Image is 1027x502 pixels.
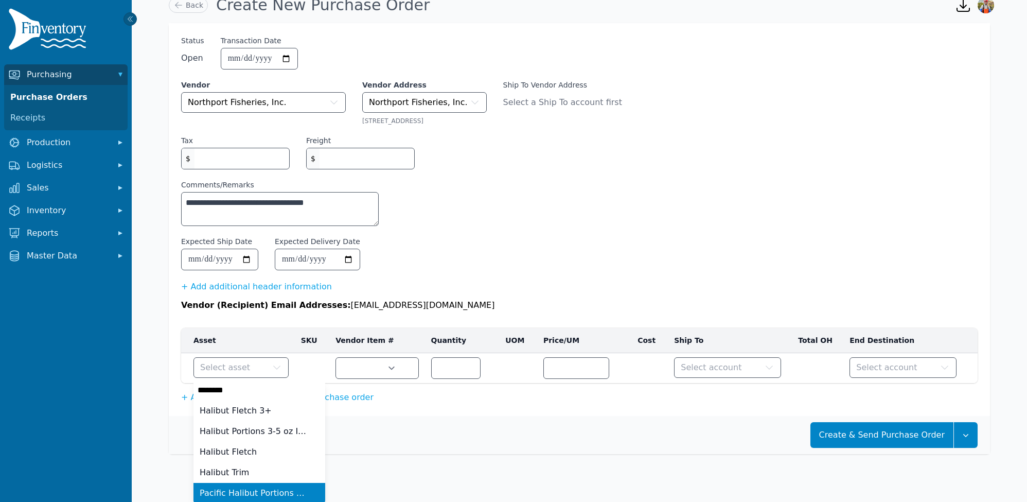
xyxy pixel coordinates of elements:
th: End Destination [843,328,963,353]
label: Tax [181,135,193,146]
label: Transaction Date [221,36,281,46]
img: Finventory [8,8,91,54]
span: Select asset [200,361,250,374]
span: [EMAIL_ADDRESS][DOMAIN_NAME] [351,300,495,310]
span: Status [181,36,204,46]
label: Expected Delivery Date [275,236,360,247]
th: Vendor Item # [329,328,424,353]
th: Quantity [425,328,500,353]
button: Northport Fisheries, Inc. [181,92,346,113]
button: Create & Send Purchase Order [810,422,953,448]
a: Purchase Orders [6,87,126,108]
button: Sales [4,178,128,198]
span: Vendor (Recipient) Email Addresses: [181,300,351,310]
label: Freight [306,135,331,146]
span: Northport Fisheries, Inc. [369,96,468,109]
button: + Add another line item to this purchase order [181,391,374,404]
span: $ [307,148,320,169]
span: Select account [681,361,741,374]
label: Comments/Remarks [181,180,379,190]
th: Asset [181,328,295,353]
span: Master Data [27,250,109,262]
button: Select account [849,357,957,378]
th: Total OH [787,328,843,353]
span: Select a Ship To account first [503,96,635,109]
div: [STREET_ADDRESS] [362,117,487,125]
th: SKU [295,328,330,353]
button: Select asset [193,357,289,378]
button: + Add additional header information [181,281,332,293]
span: Select account [856,361,917,374]
button: Master Data [4,246,128,266]
th: UOM [499,328,537,353]
button: Logistics [4,155,128,176]
label: Vendor [181,80,346,90]
span: Production [27,136,109,149]
th: Cost [631,328,668,353]
span: Inventory [27,204,109,217]
span: Logistics [27,159,109,171]
a: Receipts [6,108,126,128]
button: Select account [674,357,781,378]
th: Price/UM [537,328,631,353]
span: Sales [27,182,109,194]
button: Production [4,132,128,153]
button: Inventory [4,200,128,221]
span: Reports [27,227,109,239]
input: Select asset [193,380,325,401]
button: Reports [4,223,128,244]
label: Vendor Address [362,80,487,90]
span: Northport Fisheries, Inc. [188,96,287,109]
button: Northport Fisheries, Inc. [362,92,487,113]
label: Expected Ship Date [181,236,252,247]
label: Ship To Vendor Address [503,80,635,90]
span: Purchasing [27,68,109,81]
span: Open [181,52,204,64]
th: Ship To [668,328,787,353]
button: Purchasing [4,64,128,85]
span: $ [182,148,194,169]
